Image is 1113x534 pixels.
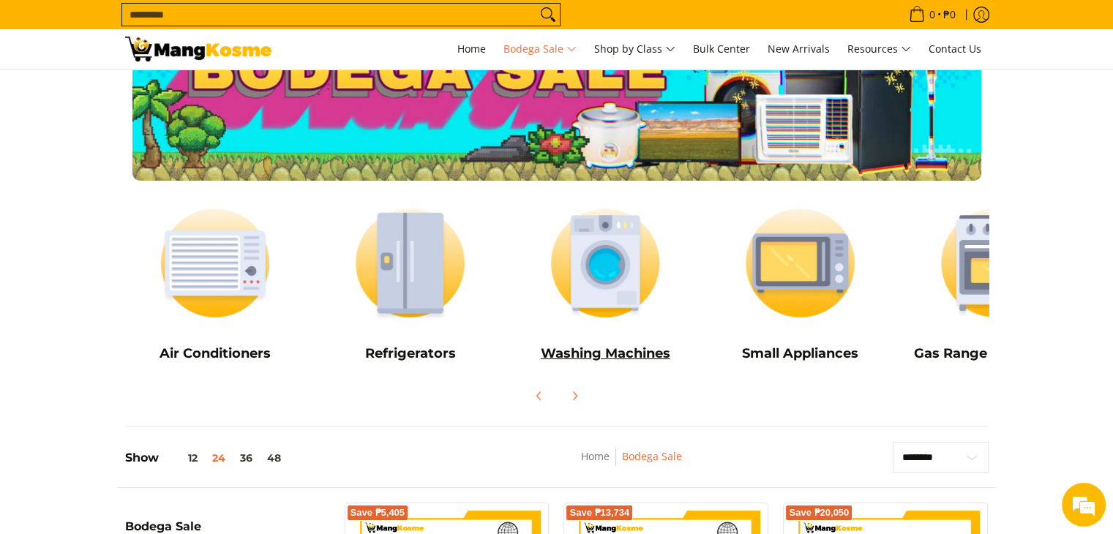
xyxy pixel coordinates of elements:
img: Small Appliances [710,195,891,331]
span: Resources [847,40,911,59]
a: Small Appliances Small Appliances [710,195,891,372]
span: Shop by Class [594,40,675,59]
a: Resources [840,29,918,69]
span: Bodega Sale [503,40,577,59]
button: 24 [205,452,233,464]
img: Bodega Sale l Mang Kosme: Cost-Efficient &amp; Quality Home Appliances [125,37,271,61]
span: Home [457,42,486,56]
span: New Arrivals [768,42,830,56]
a: New Arrivals [760,29,837,69]
a: Contact Us [921,29,989,69]
button: Next [558,380,591,412]
span: 0 [927,10,937,20]
a: Shop by Class [587,29,683,69]
span: Contact Us [929,42,981,56]
a: Washing Machines Washing Machines [515,195,696,372]
a: Air Conditioners Air Conditioners [125,195,306,372]
nav: Breadcrumbs [487,448,776,481]
span: Bodega Sale [125,521,201,533]
a: Home [450,29,493,69]
h5: Small Appliances [710,345,891,362]
span: Save ₱20,050 [789,508,849,517]
img: Washing Machines [515,195,696,331]
button: 48 [260,452,288,464]
h5: Show [125,451,288,465]
a: Bodega Sale [496,29,584,69]
span: Save ₱5,405 [351,508,405,517]
a: Bodega Sale [622,449,682,463]
img: Refrigerators [320,195,501,331]
button: 12 [159,452,205,464]
nav: Main Menu [286,29,989,69]
button: Search [536,4,560,26]
img: Cookers [905,195,1086,331]
span: • [904,7,960,23]
span: Save ₱13,734 [569,508,629,517]
a: Refrigerators Refrigerators [320,195,501,372]
a: Home [581,449,610,463]
span: Bulk Center [693,42,750,56]
img: Air Conditioners [125,195,306,331]
button: 36 [233,452,260,464]
a: Bulk Center [686,29,757,69]
h5: Air Conditioners [125,345,306,362]
h5: Refrigerators [320,345,501,362]
h5: Gas Range and Cookers [905,345,1086,362]
button: Previous [523,380,555,412]
a: Cookers Gas Range and Cookers [905,195,1086,372]
h5: Washing Machines [515,345,696,362]
span: ₱0 [941,10,958,20]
